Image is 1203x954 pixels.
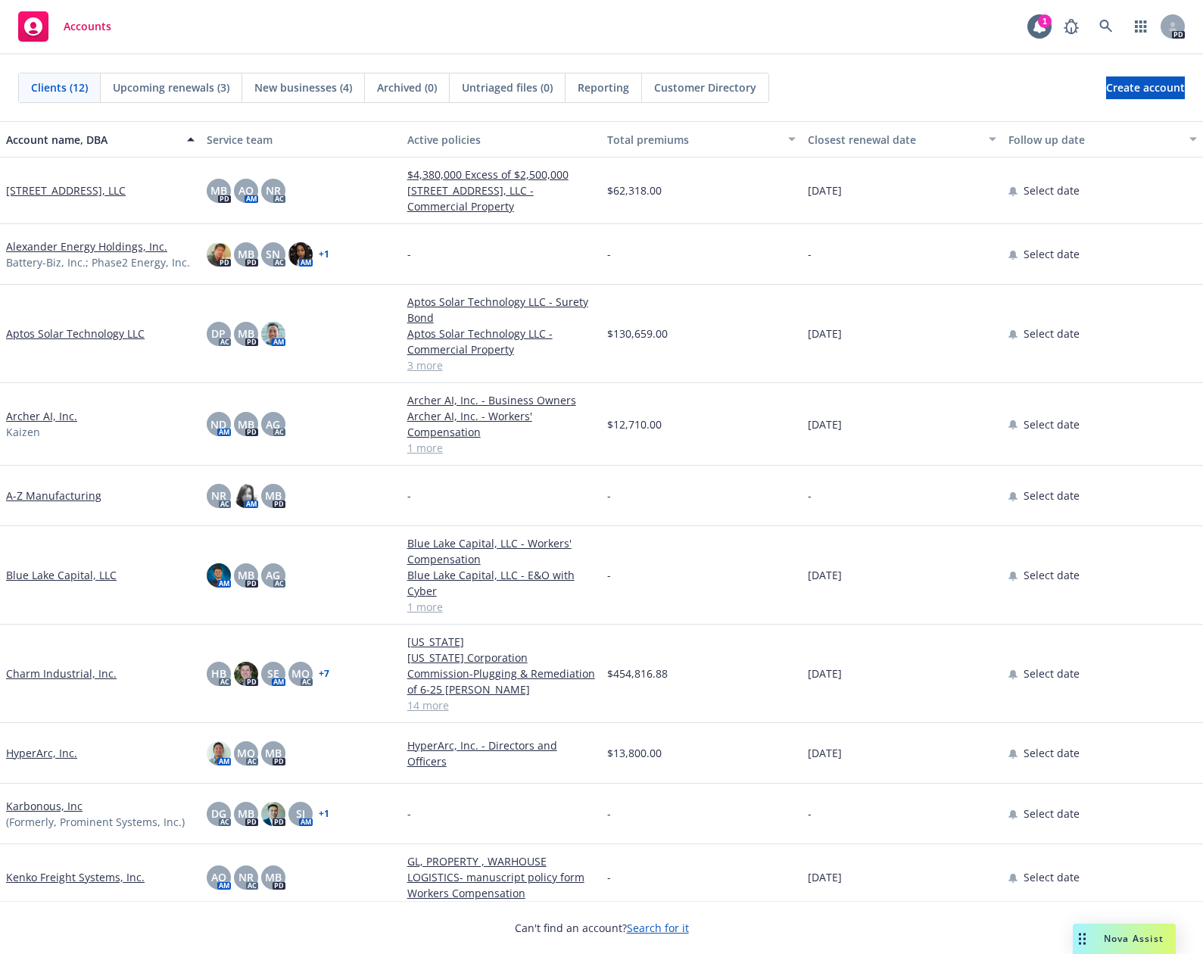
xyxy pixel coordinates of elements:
[808,869,842,885] span: [DATE]
[607,246,611,262] span: -
[1024,416,1080,432] span: Select date
[607,869,611,885] span: -
[802,121,1002,157] button: Closest renewal date
[261,802,285,826] img: photo
[407,806,411,821] span: -
[6,424,40,440] span: Kaizen
[515,920,689,936] span: Can't find an account?
[407,634,596,650] a: [US_STATE]
[607,806,611,821] span: -
[207,741,231,765] img: photo
[319,809,329,818] a: + 1
[64,20,111,33] span: Accounts
[407,599,596,615] a: 1 more
[1024,246,1080,262] span: Select date
[31,79,88,95] span: Clients (12)
[578,79,629,95] span: Reporting
[1056,11,1086,42] a: Report a Bug
[1073,924,1092,954] div: Drag to move
[407,650,596,697] a: [US_STATE] Corporation Commission-Plugging & Remediation of 6-25 [PERSON_NAME]
[407,488,411,503] span: -
[607,326,668,341] span: $130,659.00
[288,242,313,267] img: photo
[12,5,117,48] a: Accounts
[808,567,842,583] span: [DATE]
[1024,745,1080,761] span: Select date
[407,885,596,901] a: Workers Compensation
[401,121,602,157] button: Active policies
[201,121,401,157] button: Service team
[607,416,662,432] span: $12,710.00
[211,666,226,681] span: HB
[1024,869,1080,885] span: Select date
[266,567,280,583] span: AG
[808,326,842,341] span: [DATE]
[6,132,178,148] div: Account name, DBA
[462,79,553,95] span: Untriaged files (0)
[808,666,842,681] span: [DATE]
[1024,806,1080,821] span: Select date
[6,326,145,341] a: Aptos Solar Technology LLC
[407,567,596,599] a: Blue Lake Capital, LLC - E&O with Cyber
[407,853,596,885] a: GL, PROPERTY , WARHOUSE LOGISTICS- manuscript policy form
[1038,14,1052,28] div: 1
[254,79,352,95] span: New businesses (4)
[237,745,255,761] span: MQ
[1008,132,1180,148] div: Follow up date
[1002,121,1203,157] button: Follow up date
[6,488,101,503] a: A-Z Manufacturing
[808,182,842,198] span: [DATE]
[808,416,842,432] span: [DATE]
[1024,326,1080,341] span: Select date
[207,563,231,588] img: photo
[267,666,279,681] span: SE
[296,806,305,821] span: SJ
[607,182,662,198] span: $62,318.00
[238,182,254,198] span: AO
[238,416,254,432] span: MB
[808,132,980,148] div: Closest renewal date
[113,79,229,95] span: Upcoming renewals (3)
[627,921,689,935] a: Search for it
[1104,932,1164,945] span: Nova Assist
[238,567,254,583] span: MB
[265,488,282,503] span: MB
[607,745,662,761] span: $13,800.00
[266,246,280,262] span: SN
[1024,488,1080,503] span: Select date
[6,567,117,583] a: Blue Lake Capital, LLC
[1073,924,1176,954] button: Nova Assist
[210,416,226,432] span: ND
[407,408,596,440] a: Archer AI, Inc. - Workers' Compensation
[407,440,596,456] a: 1 more
[238,326,254,341] span: MB
[265,869,282,885] span: MB
[407,697,596,713] a: 14 more
[211,869,226,885] span: AO
[1024,666,1080,681] span: Select date
[1106,73,1185,102] span: Create account
[407,132,596,148] div: Active policies
[265,745,282,761] span: MB
[808,745,842,761] span: [DATE]
[238,869,254,885] span: NR
[601,121,802,157] button: Total premiums
[407,737,596,769] a: HyperArc, Inc. - Directors and Officers
[407,535,596,567] a: Blue Lake Capital, LLC - Workers' Compensation
[1024,182,1080,198] span: Select date
[6,182,126,198] a: [STREET_ADDRESS], LLC
[1091,11,1121,42] a: Search
[319,669,329,678] a: + 7
[6,798,83,814] a: Karbonous, Inc
[607,132,779,148] div: Total premiums
[319,250,329,259] a: + 1
[211,326,226,341] span: DP
[407,326,596,357] a: Aptos Solar Technology LLC - Commercial Property
[654,79,756,95] span: Customer Directory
